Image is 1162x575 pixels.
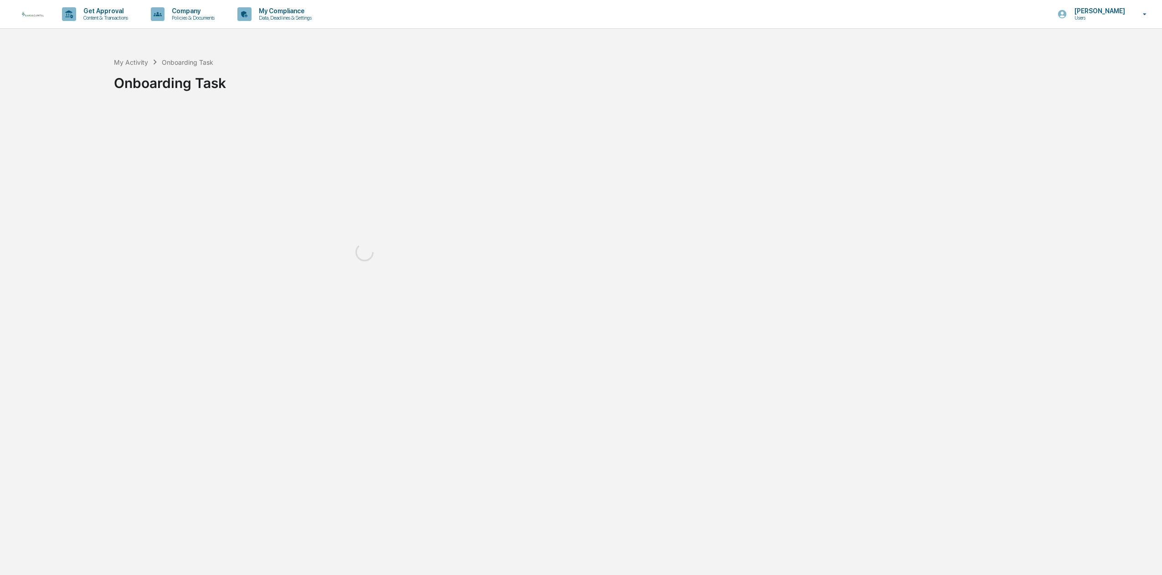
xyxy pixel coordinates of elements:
[76,7,133,15] p: Get Approval
[165,7,219,15] p: Company
[76,15,133,21] p: Content & Transactions
[252,7,316,15] p: My Compliance
[162,58,213,66] div: Onboarding Task
[252,15,316,21] p: Data, Deadlines & Settings
[114,58,148,66] div: My Activity
[114,67,1157,91] div: Onboarding Task
[1067,15,1130,21] p: Users
[22,12,44,16] img: logo
[1067,7,1130,15] p: [PERSON_NAME]
[165,15,219,21] p: Policies & Documents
